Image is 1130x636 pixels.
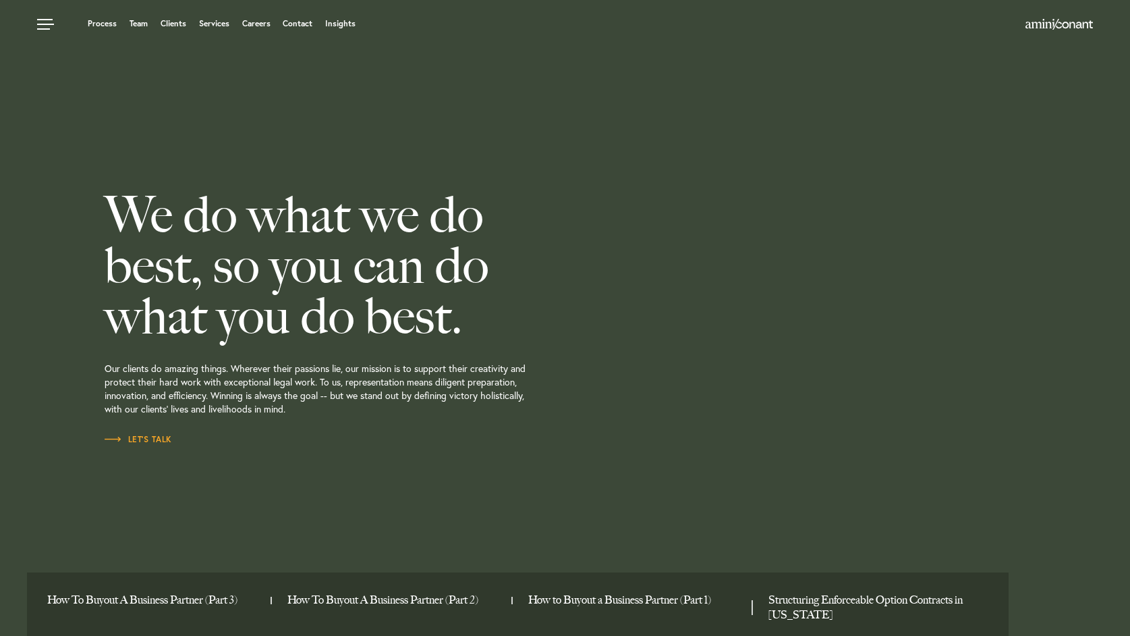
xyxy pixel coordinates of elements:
a: Process [88,20,117,28]
a: How To Buyout A Business Partner (Part 2) [287,593,501,608]
a: Clients [161,20,186,28]
a: How To Buyout A Business Partner (Part 3) [47,593,260,608]
a: Contact [283,20,312,28]
p: Our clients do amazing things. Wherever their passions lie, our mission is to support their creat... [105,342,650,433]
img: Amini & Conant [1025,19,1093,30]
a: Services [199,20,229,28]
a: Insights [325,20,356,28]
a: Team [130,20,148,28]
a: Let’s Talk [105,433,172,446]
a: Careers [242,20,271,28]
span: Let’s Talk [105,435,172,444]
a: Structuring Enforceable Option Contracts in Texas [768,593,982,622]
a: How to Buyout a Business Partner (Part 1) [528,593,741,608]
h2: We do what we do best, so you can do what you do best. [105,190,650,342]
